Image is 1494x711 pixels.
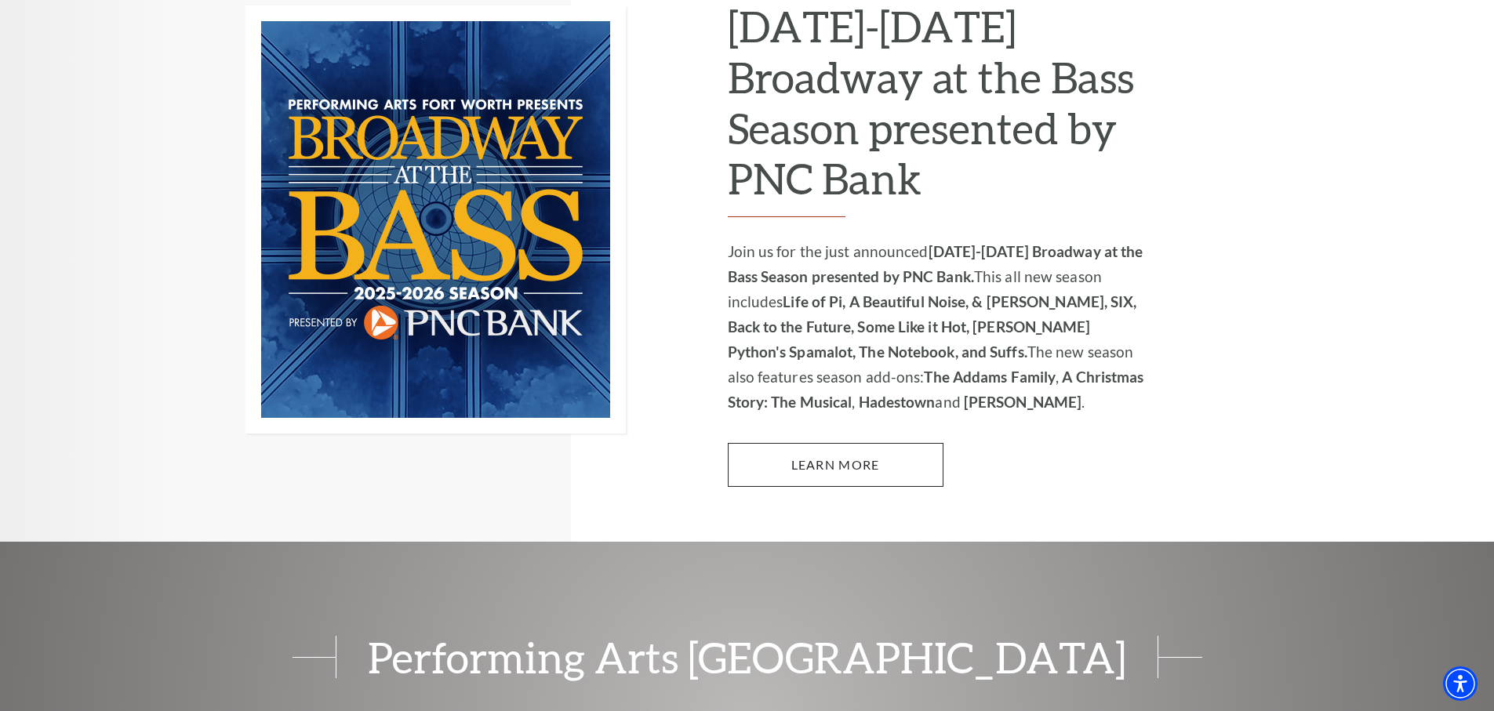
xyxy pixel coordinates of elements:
[728,239,1147,415] p: Join us for the just announced This all new season includes The new season also features season a...
[728,1,1147,217] h2: [DATE]-[DATE] Broadway at the Bass Season presented by PNC Bank
[964,393,1081,411] strong: [PERSON_NAME]
[728,443,943,487] a: Learn More 2025-2026 Broadway at the Bass Season presented by PNC Bank
[728,242,1143,285] strong: [DATE]-[DATE] Broadway at the Bass Season presented by PNC Bank.
[924,368,1056,386] strong: The Addams Family
[336,636,1158,678] span: Performing Arts [GEOGRAPHIC_DATA]
[728,368,1144,411] strong: A Christmas Story: The Musical
[245,5,626,433] img: Performing Arts Fort Worth Presents
[859,393,936,411] strong: Hadestown
[1443,666,1478,701] div: Accessibility Menu
[728,292,1137,361] strong: Life of Pi, A Beautiful Noise, & [PERSON_NAME], SIX, Back to the Future, Some Like it Hot, [PERSO...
